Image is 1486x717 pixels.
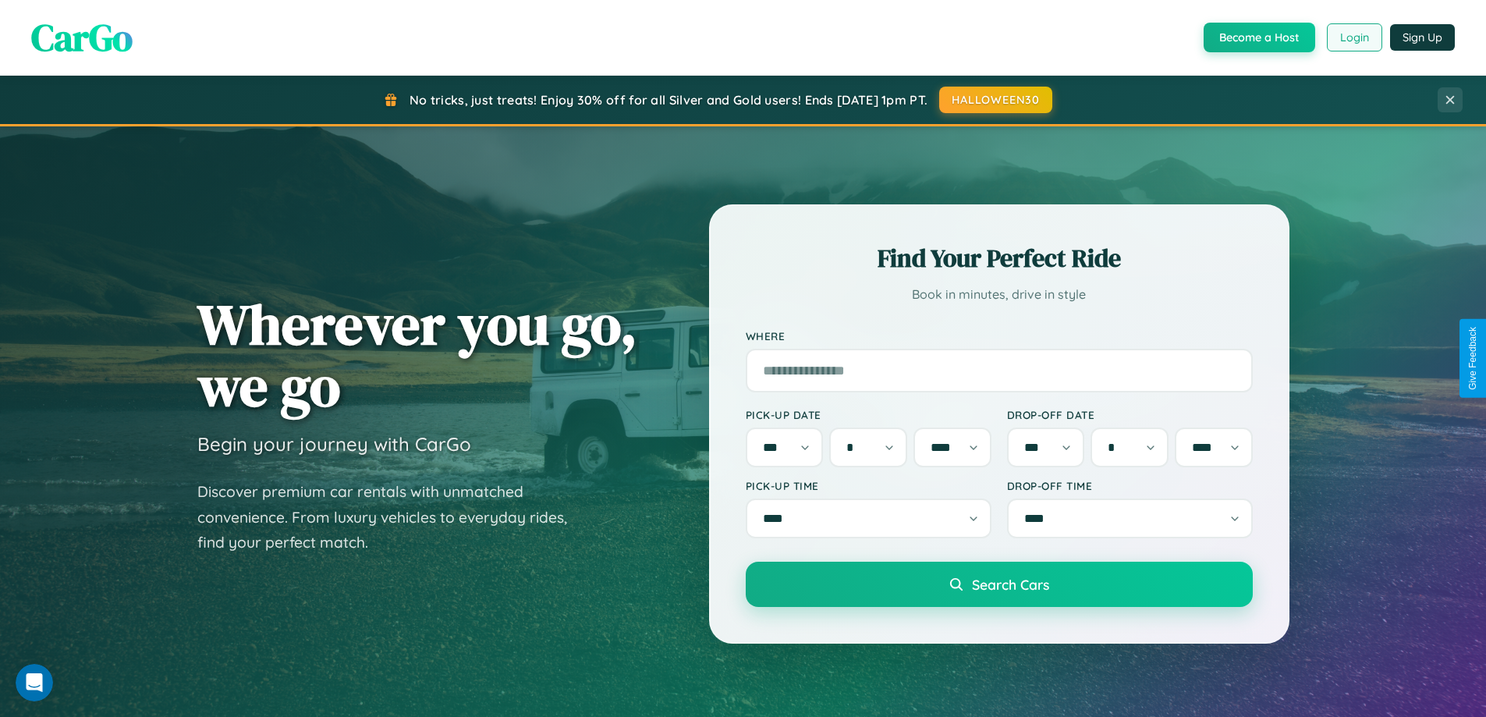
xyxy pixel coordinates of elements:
[746,479,991,492] label: Pick-up Time
[1327,23,1382,51] button: Login
[197,479,587,555] p: Discover premium car rentals with unmatched convenience. From luxury vehicles to everyday rides, ...
[939,87,1052,113] button: HALLOWEEN30
[197,293,637,417] h1: Wherever you go, we go
[197,432,471,456] h3: Begin your journey with CarGo
[972,576,1049,593] span: Search Cars
[16,664,53,701] iframe: Intercom live chat
[746,408,991,421] label: Pick-up Date
[746,241,1253,275] h2: Find Your Perfect Ride
[1390,24,1455,51] button: Sign Up
[1204,23,1315,52] button: Become a Host
[1007,479,1253,492] label: Drop-off Time
[746,562,1253,607] button: Search Cars
[746,329,1253,343] label: Where
[1467,327,1478,390] div: Give Feedback
[1007,408,1253,421] label: Drop-off Date
[746,283,1253,306] p: Book in minutes, drive in style
[31,12,133,63] span: CarGo
[410,92,927,108] span: No tricks, just treats! Enjoy 30% off for all Silver and Gold users! Ends [DATE] 1pm PT.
